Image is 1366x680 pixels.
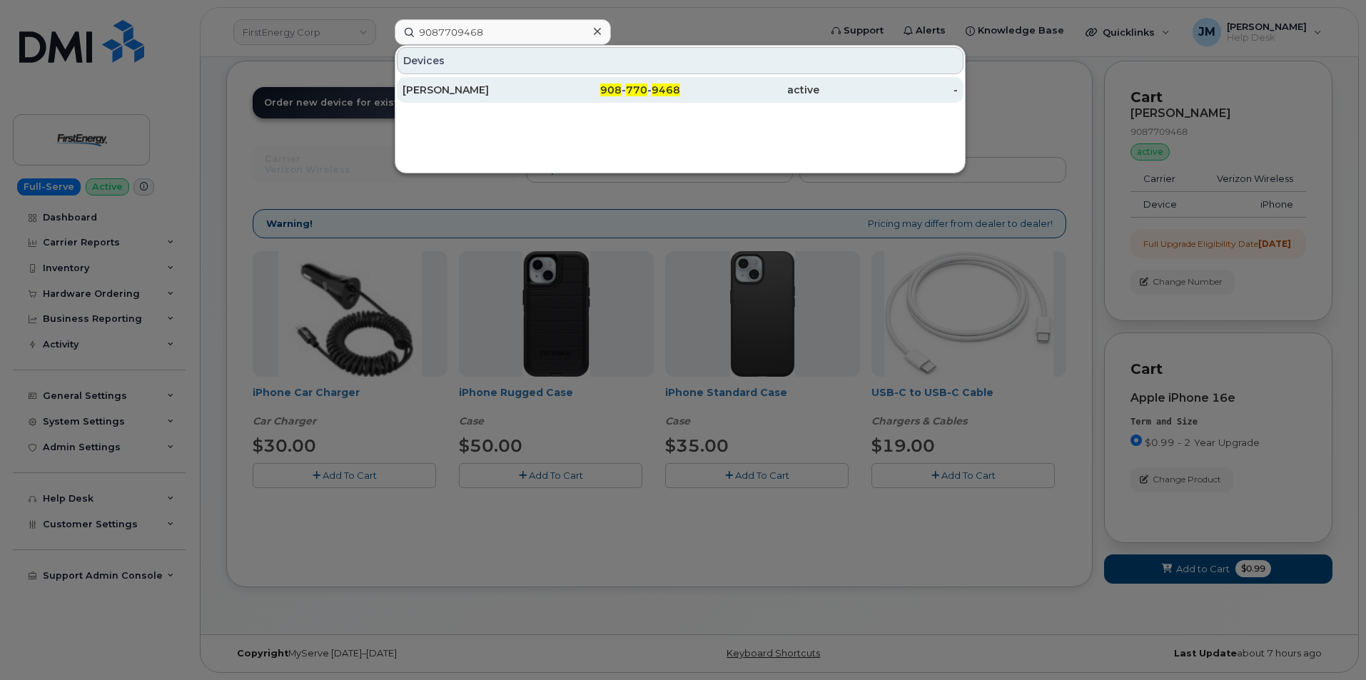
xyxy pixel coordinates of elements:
[1304,618,1355,669] iframe: Messenger Launcher
[680,83,819,97] div: active
[403,83,542,97] div: [PERSON_NAME]
[397,47,963,74] div: Devices
[819,83,958,97] div: -
[652,83,680,96] span: 9468
[626,83,647,96] span: 770
[395,19,611,45] input: Find something...
[397,77,963,103] a: [PERSON_NAME]908-770-9468active-
[600,83,622,96] span: 908
[542,83,681,97] div: - -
